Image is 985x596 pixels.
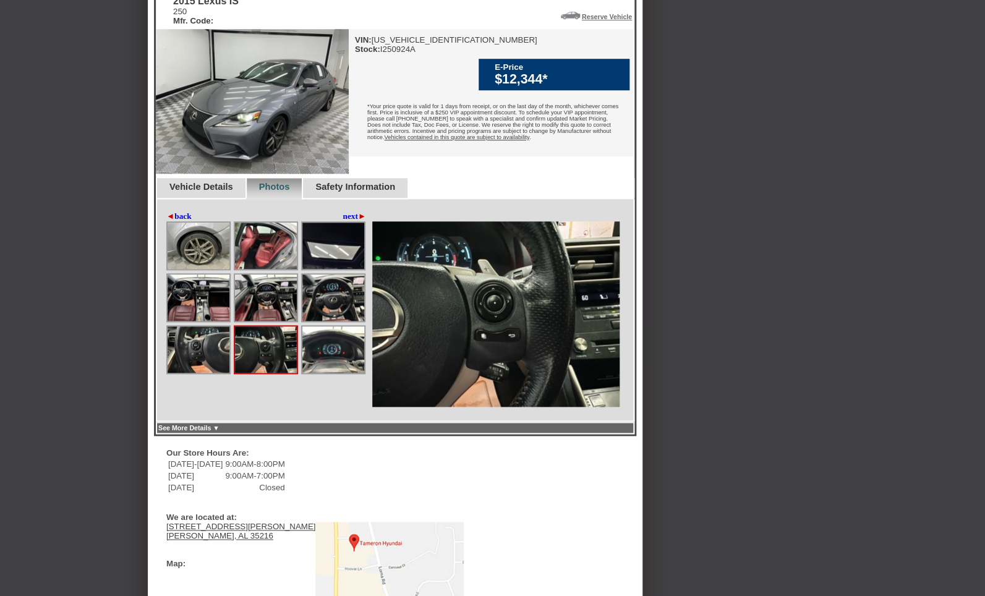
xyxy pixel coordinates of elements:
[355,45,380,54] b: Stock:
[158,424,220,432] a: See More Details ▼
[173,7,239,25] div: 250
[168,482,223,493] td: [DATE]
[166,211,174,221] span: ◄
[384,134,529,140] u: Vehicles contained in this quote are subject to availability
[166,211,192,221] a: ◄back
[349,94,633,153] div: *Your price quote is valid for 1 days from receipt, or on the last day of the month, whichever co...
[355,35,537,54] div: [US_VEHICLE_IDENTIFICATION_NUMBER] I250924A
[224,482,285,493] td: Closed
[166,522,315,540] a: [STREET_ADDRESS][PERSON_NAME][PERSON_NAME], AL 35216
[235,275,297,321] img: Image.aspx
[168,470,223,481] td: [DATE]
[495,62,623,72] div: E-Price
[168,223,229,269] img: Image.aspx
[235,326,297,373] img: Image.aspx
[355,35,372,45] b: VIN:
[358,211,366,221] span: ►
[224,459,285,469] td: 9:00AM-8:00PM
[235,223,297,269] img: Image.aspx
[224,470,285,481] td: 9:00AM-7:00PM
[168,275,229,321] img: Image.aspx
[166,559,185,568] div: Map:
[302,275,364,321] img: Image.aspx
[173,16,213,25] b: Mfr. Code:
[343,211,366,221] a: next►
[259,182,290,192] a: Photos
[166,513,458,522] div: We are located at:
[302,223,364,269] img: Image.aspx
[166,448,458,458] div: Our Store Hours Are:
[302,326,364,373] img: Image.aspx
[372,221,620,407] img: Image.aspx
[582,13,632,20] a: Reserve Vehicle
[168,459,223,469] td: [DATE]-[DATE]
[495,72,623,87] div: $12,344*
[156,29,349,174] img: 2015 Lexus IS
[169,182,233,192] a: Vehicle Details
[168,326,229,373] img: Image.aspx
[315,182,395,192] a: Safety Information
[561,12,580,19] img: Icon_ReserveVehicleCar.png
